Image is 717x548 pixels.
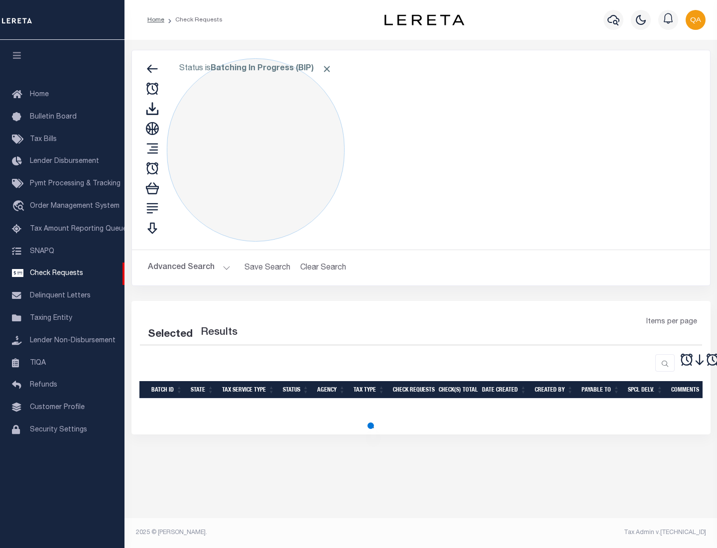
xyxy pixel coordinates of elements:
[646,317,697,328] span: Items per page
[478,381,531,399] th: Date Created
[350,381,389,399] th: Tax Type
[12,200,28,213] i: travel_explore
[148,327,193,343] div: Selected
[30,270,83,277] span: Check Requests
[30,426,87,433] span: Security Settings
[313,381,350,399] th: Agency
[30,91,49,98] span: Home
[218,381,279,399] th: Tax Service Type
[435,381,478,399] th: Check(s) Total
[167,58,345,242] div: Click to Edit
[30,292,91,299] span: Delinquent Letters
[30,114,77,121] span: Bulletin Board
[30,226,127,233] span: Tax Amount Reporting Queue
[30,203,119,210] span: Order Management System
[624,381,667,399] th: Spcl Delv.
[147,381,187,399] th: Batch Id
[164,15,223,24] li: Check Requests
[30,404,85,411] span: Customer Profile
[187,381,218,399] th: State
[30,136,57,143] span: Tax Bills
[322,64,332,74] span: Click to Remove
[428,528,706,537] div: Tax Admin v.[TECHNICAL_ID]
[296,258,351,277] button: Clear Search
[578,381,624,399] th: Payable To
[384,14,464,25] img: logo-dark.svg
[279,381,313,399] th: Status
[30,315,72,322] span: Taxing Entity
[30,180,120,187] span: Pymt Processing & Tracking
[30,248,54,255] span: SNAPQ
[128,528,421,537] div: 2025 © [PERSON_NAME].
[667,381,712,399] th: Comments
[30,382,57,389] span: Refunds
[30,337,116,344] span: Lender Non-Disbursement
[30,359,46,366] span: TIQA
[30,158,99,165] span: Lender Disbursement
[211,65,332,73] b: Batching In Progress (BIP)
[239,258,296,277] button: Save Search
[531,381,578,399] th: Created By
[389,381,435,399] th: Check Requests
[201,325,238,341] label: Results
[147,17,164,23] a: Home
[148,258,231,277] button: Advanced Search
[686,10,706,30] img: svg+xml;base64,PHN2ZyB4bWxucz0iaHR0cDovL3d3dy53My5vcmcvMjAwMC9zdmciIHBvaW50ZXItZXZlbnRzPSJub25lIi...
